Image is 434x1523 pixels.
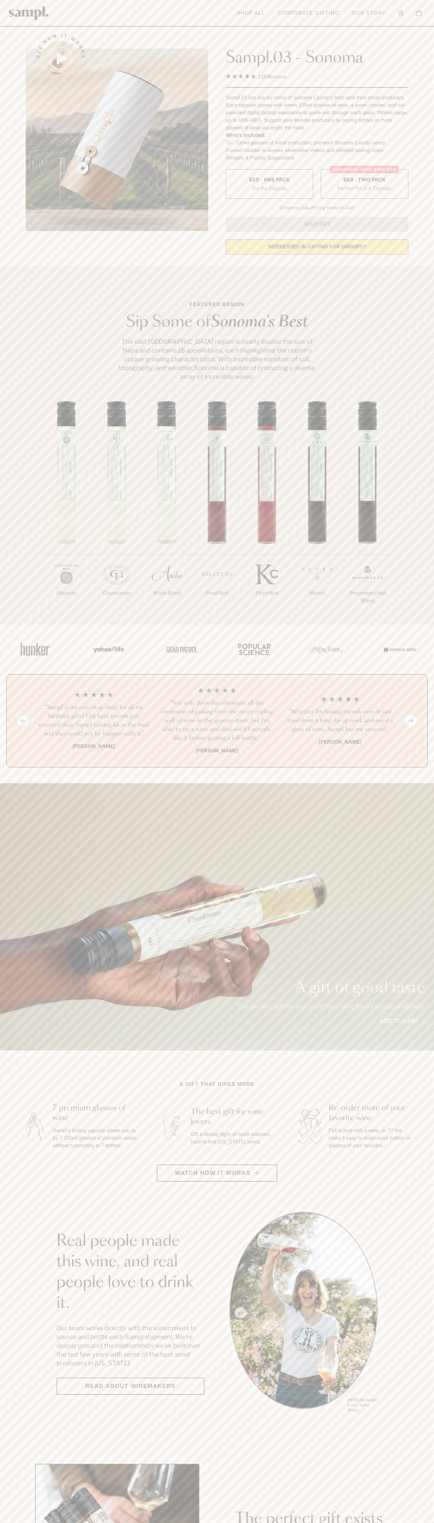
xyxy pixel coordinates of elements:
button: Watch how it works [157,1164,277,1182]
p: Albarino [41,589,92,597]
a: Shop All [234,6,268,20]
p: Featured Region [117,301,317,308]
div: 136Reviews [226,72,287,81]
p: The vast [GEOGRAPHIC_DATA] region is nearly double the size of Napa and contains 18 appellations,... [117,337,317,381]
p: Merlot [292,589,342,597]
li: Christmas Sale Pricing Shown In Cart [277,205,357,211]
button: See how it works [43,41,78,76]
a: Our Story [349,6,389,20]
p: Fall in love with a wine, or 7? We make it easy to order more bottles or glasses of your favorites. [329,1127,414,1149]
p: White Blend [142,589,192,597]
li: 2 / 7 [92,401,142,617]
h3: “Not only does this eliminate all the confusion of picking from the never ending wall of wine in ... [161,699,274,743]
small: Try the Capsule [252,185,287,191]
img: Artboard_6_04f9a106-072f-468a-bdd7-f11783b05722_x450.png [89,636,127,663]
a: Corporate Gifting [274,6,342,20]
strong: What’s Included: [226,133,266,138]
p: The perfect gift for everyone from wine lovers to casual sippers. [238,1002,425,1011]
p: [PERSON_NAME] Sutro, Sutro Wines [347,1398,378,1413]
a: interested in gifting for groups? [226,239,408,254]
small: Perfect For 2-4 Tastings [337,185,391,191]
p: A gift of good taste [238,981,425,996]
span: 136 [258,74,267,80]
b: [PERSON_NAME] [319,739,362,745]
img: Artboard_5_7fdae55a-36fd-43f7-8bfd-f74a06a2878e_x450.png [162,636,199,663]
h3: “Sampl is my one-stop shop for all my birthday gifts! Our best friends just received their Sampl ... [37,703,151,738]
p: Pinot Noir [192,589,242,597]
img: Sampl.03 - Sonoma [26,49,208,231]
p: Chardonnay [92,589,142,597]
h3: 7 premium glasses of wine [53,1103,138,1123]
p: Gift a tasting flight of hand-selected, hard-to-find [US_STATE] wines. [191,1131,276,1146]
div: Sampl.03 lets you try some of Sonoma County's best wine from small producers. Each capsule comes ... [226,94,408,132]
li: 4 / 7 [192,401,242,617]
p: Our team works directly with the winemakers to source and bottle each Sampl shipment. We’re deepl... [56,1324,204,1368]
img: Sampl logo [9,6,49,20]
span: $88 - Two Pack [343,176,386,183]
li: A smart coaster to access winemaker videos and detailed tasting notes. [226,147,408,154]
img: Artboard_4_28b4d326-c26e-48f9-9c80-911f17d6414e_x450.png [235,636,272,663]
button: Next slide [405,715,417,726]
li: 3 / 4 [283,687,397,755]
span: Reviews [267,74,287,80]
p: Proprietary Red Blend [342,589,393,604]
p: Sampl's tasting capsule allows you to try 7 100ml glasses of premium wines without committing to ... [53,1127,138,1149]
a: Read about Winemakers [56,1378,204,1395]
b: [PERSON_NAME] [72,743,115,749]
li: 3 / 7 [142,401,192,617]
div: Christmas SALE! Save 20% [330,166,399,173]
h2: A gift that gives more [180,1081,255,1088]
h3: The best gift for wine lovers [191,1107,276,1127]
img: Artboard_7_5b34974b-f019-449e-91fb-745f8d0877ee_x450.png [380,636,418,663]
li: 6 / 7 [292,401,342,617]
li: 1 / 4 [37,687,151,755]
h3: Re-order more of your favorite wine [329,1103,414,1123]
li: 2 / 4 [161,687,274,755]
span: $55 - One Pack [249,176,290,183]
a: Add to cart [379,1017,425,1025]
img: Artboard_1_c8cd28af-0030-4af1-819c-248e302c7f06_x450.png [16,636,54,663]
h3: “Whether I'm having friends over or just tired from a long day at work and need a glass of wine, ... [283,708,397,734]
p: Pinot Noir [242,589,292,597]
li: 1 / 7 [41,401,92,617]
img: Artboard_3_0b291449-6e8c-4d07-b2c2-3f3601a19cd1_x450.png [307,636,345,663]
em: Sonoma's Best [211,315,308,330]
button: Sold Out [226,217,408,232]
ul: carousel [230,1212,378,1414]
h1: Sampl.03 - Sonoma [226,49,408,67]
li: 7 / 7 [342,401,393,625]
h2: Real people made this wine, and real people love to drink it. [56,1231,204,1314]
h2: Sip Some of [117,315,317,330]
li: Recipes & Pairing Suggestions [226,154,408,162]
button: Previous slide [17,715,29,726]
b: [PERSON_NAME] [196,748,238,754]
div: slide 1 [230,1212,378,1414]
li: 7x - 100ml glasses of small production, premium Sonoma County wines [226,139,408,147]
li: 5 / 7 [242,401,292,617]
